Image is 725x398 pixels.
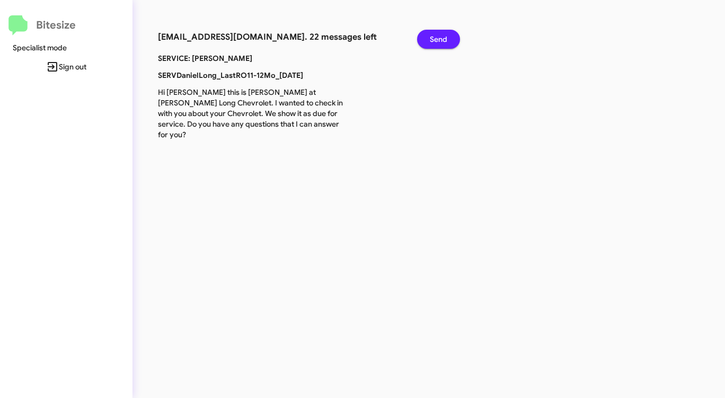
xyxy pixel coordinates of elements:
h3: [EMAIL_ADDRESS][DOMAIN_NAME]. 22 messages left [158,30,401,45]
span: Send [430,30,447,49]
button: Send [417,30,460,49]
b: SERVICE: [PERSON_NAME] [158,54,252,63]
span: Sign out [8,57,124,76]
p: Hi [PERSON_NAME] this is [PERSON_NAME] at [PERSON_NAME] Long Chevrolet. I wanted to check in with... [150,87,357,140]
a: Bitesize [8,15,76,36]
b: SERVDanielLong_LastRO11-12Mo_[DATE] [158,70,303,80]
